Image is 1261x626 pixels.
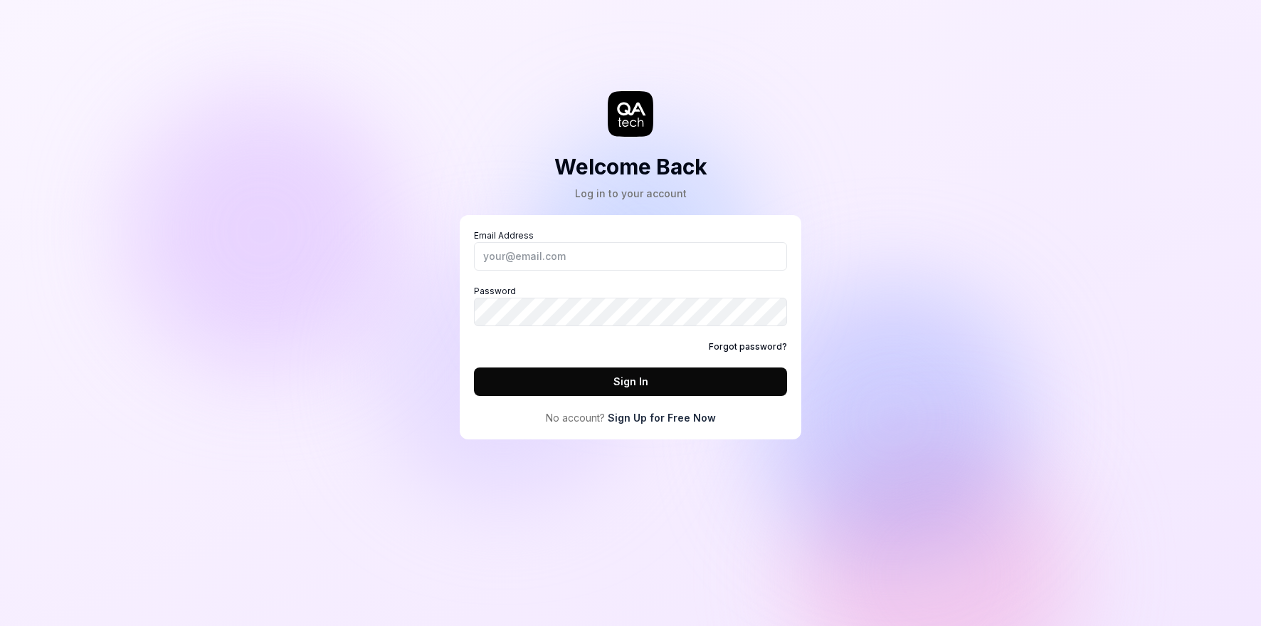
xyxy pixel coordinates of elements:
label: Email Address [474,229,787,271]
label: Password [474,285,787,326]
a: Forgot password? [709,340,787,353]
button: Sign In [474,367,787,396]
a: Sign Up for Free Now [608,410,716,425]
input: Email Address [474,242,787,271]
input: Password [474,298,787,326]
h2: Welcome Back [554,151,707,183]
div: Log in to your account [554,186,707,201]
span: No account? [546,410,605,425]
